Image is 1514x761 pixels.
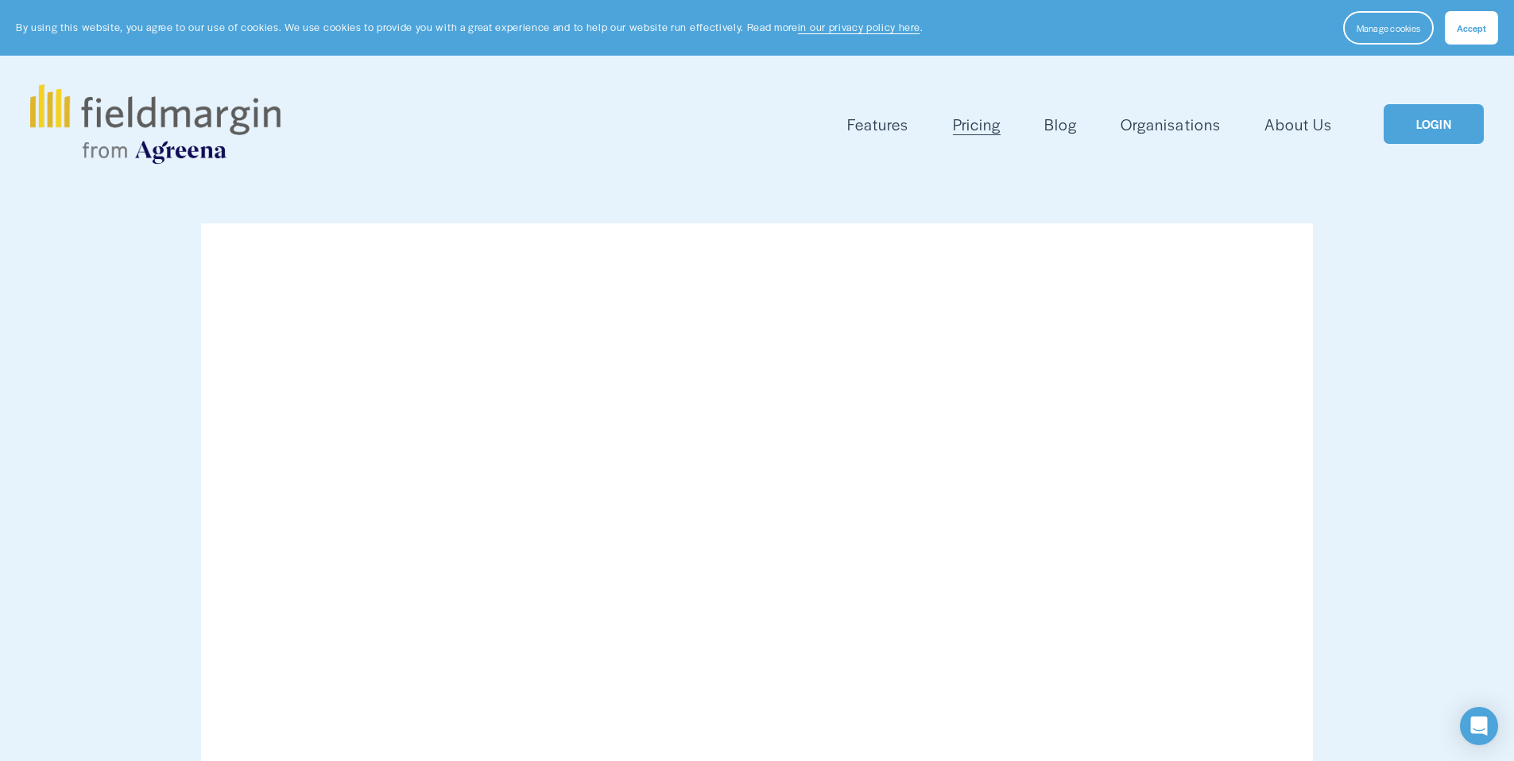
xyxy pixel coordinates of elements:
span: Manage cookies [1357,21,1420,34]
a: folder dropdown [847,111,908,138]
a: Blog [1044,111,1077,138]
span: Accept [1457,21,1486,34]
p: By using this website, you agree to our use of cookies. We use cookies to provide you with a grea... [16,20,923,35]
a: in our privacy policy here [798,20,920,34]
a: LOGIN [1384,104,1484,145]
button: Manage cookies [1343,11,1434,45]
button: Accept [1445,11,1498,45]
a: About Us [1264,111,1332,138]
a: Pricing [953,111,1001,138]
span: Features [847,113,908,136]
img: fieldmargin.com [30,84,280,164]
div: Open Intercom Messenger [1460,707,1498,745]
a: Organisations [1121,111,1220,138]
